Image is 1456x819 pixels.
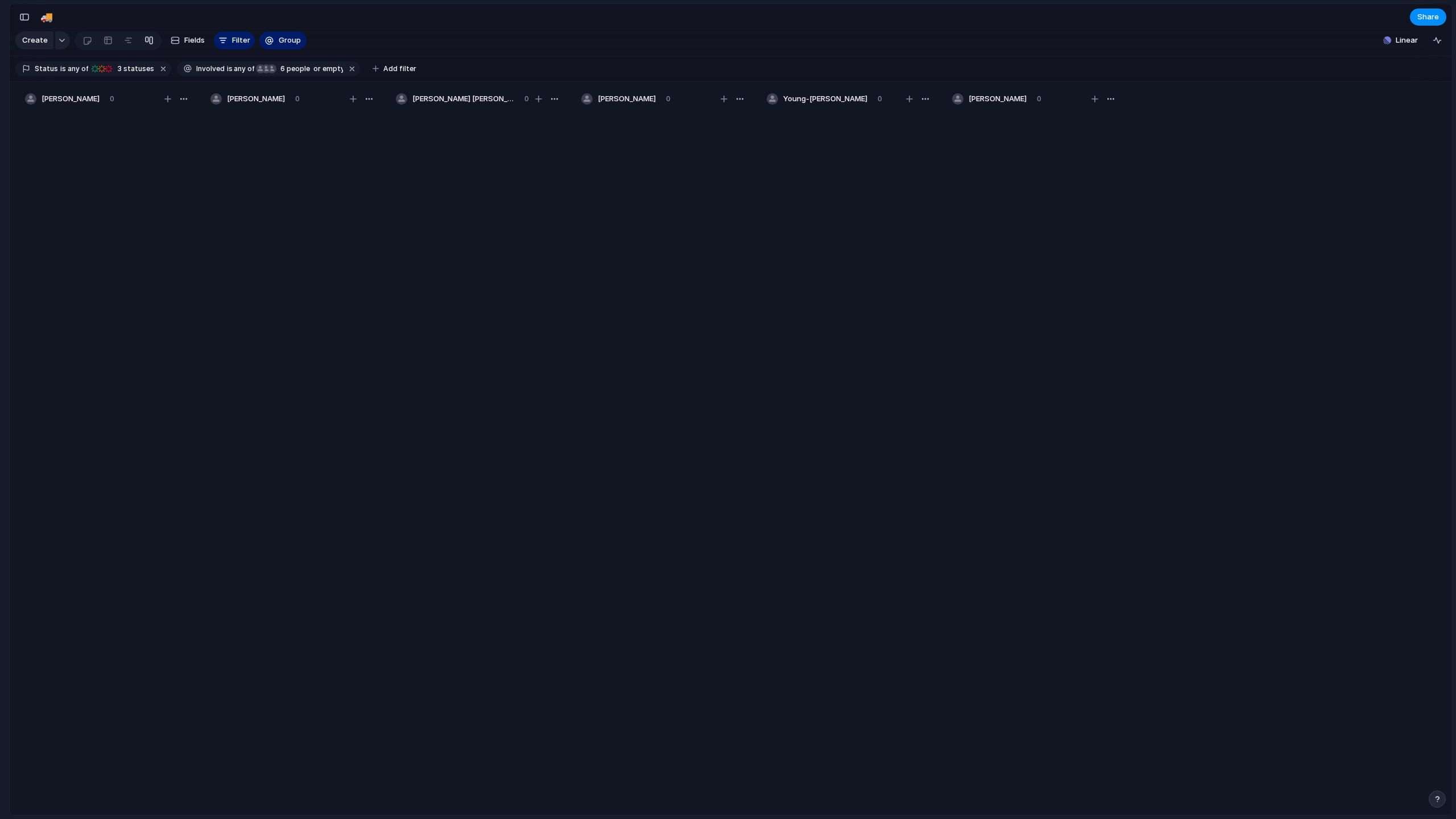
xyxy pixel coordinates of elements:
button: Add filter [366,61,423,77]
span: people [277,64,310,74]
button: 🚚 [38,8,56,26]
span: 6 [277,64,287,73]
span: 0 [110,93,114,105]
span: statuses [114,64,154,74]
span: any of [66,64,88,74]
span: [PERSON_NAME] [598,93,656,105]
span: 0 [295,93,300,105]
span: Young-[PERSON_NAME] [783,93,867,105]
span: Fields [184,35,205,46]
div: 🚚 [40,9,53,24]
button: 6 peopleor empty [255,63,345,75]
span: Status [35,64,58,74]
span: 0 [878,93,882,105]
span: [PERSON_NAME] [PERSON_NAME] [412,93,514,105]
span: Share [1417,11,1439,23]
button: Filter [214,31,255,49]
span: Create [22,35,48,46]
button: Share [1410,9,1446,26]
button: Create [15,31,53,49]
span: any of [233,64,255,74]
span: Involved [196,64,225,74]
span: 0 [524,93,529,105]
span: is [60,64,66,74]
span: [PERSON_NAME] [227,93,285,105]
span: Linear [1396,35,1418,46]
span: 3 [114,64,123,73]
span: Filter [232,35,250,46]
span: or empty [312,64,343,74]
button: Linear [1379,32,1422,49]
span: 0 [1037,93,1041,105]
span: [PERSON_NAME] [969,93,1027,105]
button: isany of [58,63,90,75]
span: Group [279,35,301,46]
span: 0 [666,93,671,105]
span: Add filter [383,64,416,74]
span: [PERSON_NAME] [42,93,100,105]
button: Fields [166,31,209,49]
span: is [227,64,233,74]
button: isany of [225,63,257,75]
button: 3 statuses [89,63,156,75]
button: Group [259,31,307,49]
